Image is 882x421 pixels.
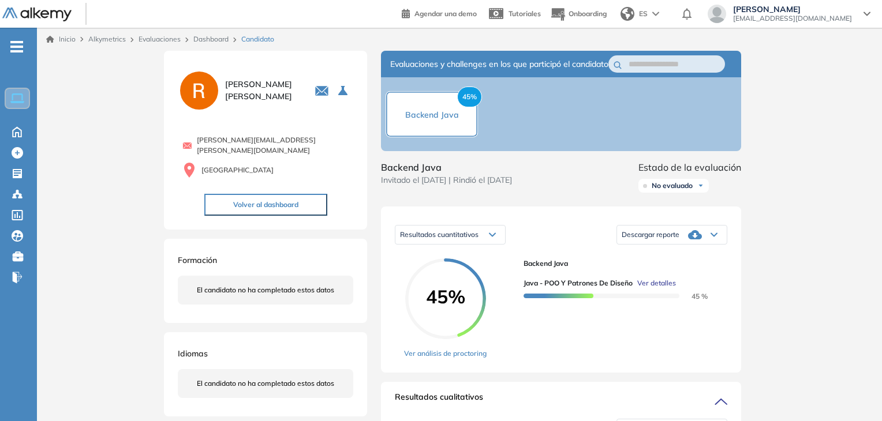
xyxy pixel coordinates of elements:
span: Resultados cuantitativos [400,230,479,239]
span: ES [639,9,648,19]
span: Ver detalles [637,278,676,288]
span: Backend Java [405,110,459,120]
span: Candidato [241,34,274,44]
img: Logo [2,7,72,22]
span: Idiomas [178,348,208,359]
a: Dashboard [193,35,229,43]
button: Volver al dashboard [204,194,327,216]
i: - [10,46,23,48]
span: Agendar una demo [414,9,477,18]
span: Descargar reporte [622,230,679,239]
span: 45% [457,87,482,107]
span: Formación [178,255,217,265]
span: [GEOGRAPHIC_DATA] [201,165,274,175]
span: Alkymetrics [88,35,126,43]
span: El candidato no ha completado estos datos [197,285,334,295]
a: Agendar una demo [402,6,477,20]
img: arrow [652,12,659,16]
button: Onboarding [550,2,607,27]
span: Estado de la evaluación [638,160,741,174]
button: Ver detalles [633,278,676,288]
span: Invitado el [DATE] | Rindió el [DATE] [381,174,512,186]
span: Backend Java [381,160,512,174]
span: No evaluado [652,181,693,190]
span: Onboarding [569,9,607,18]
a: Evaluaciones [139,35,181,43]
span: Resultados cualitativos [395,391,483,409]
span: [EMAIL_ADDRESS][DOMAIN_NAME] [733,14,852,23]
span: El candidato no ha completado estos datos [197,378,334,389]
span: Tutoriales [509,9,541,18]
span: Evaluaciones y challenges en los que participó el candidato [390,58,608,70]
img: Ícono de flecha [697,182,704,189]
img: world [621,7,634,21]
span: 45 % [678,292,708,300]
span: 45% [405,287,486,306]
span: [PERSON_NAME] [PERSON_NAME] [225,78,301,103]
span: Java - POO y Patrones de Diseño [524,278,633,288]
a: Inicio [46,34,76,44]
span: [PERSON_NAME] [733,5,852,14]
span: [PERSON_NAME][EMAIL_ADDRESS][PERSON_NAME][DOMAIN_NAME] [197,135,353,156]
img: PROFILE_MENU_LOGO_USER [178,69,220,112]
span: Backend Java [524,258,718,269]
a: Ver análisis de proctoring [404,348,487,359]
